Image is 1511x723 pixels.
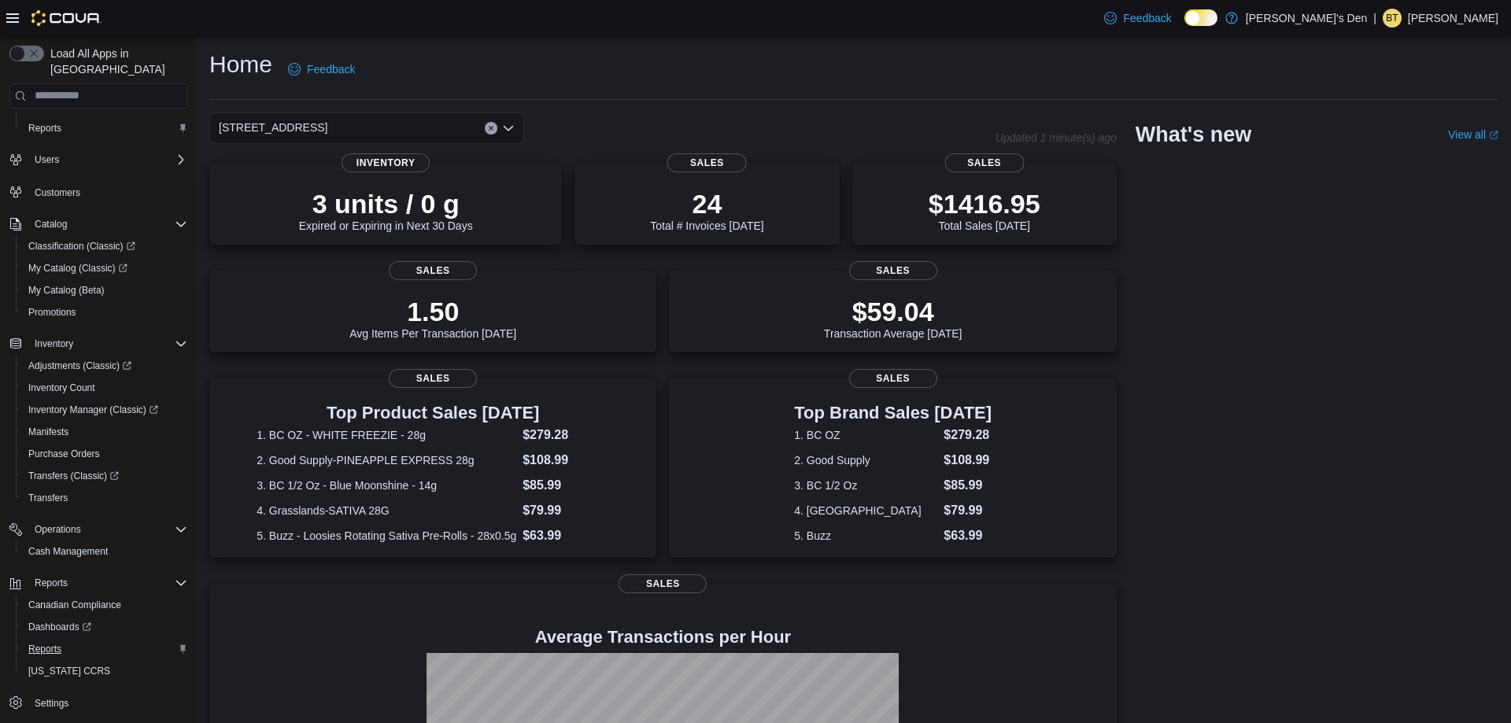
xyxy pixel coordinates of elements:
[619,574,707,593] span: Sales
[944,153,1024,172] span: Sales
[794,427,937,443] dt: 1. BC OZ
[28,426,68,438] span: Manifests
[22,259,187,278] span: My Catalog (Classic)
[22,662,187,681] span: Washington CCRS
[349,296,516,327] p: 1.50
[219,118,327,137] span: [STREET_ADDRESS]
[22,378,102,397] a: Inventory Count
[28,150,65,169] button: Users
[650,188,763,219] p: 24
[28,262,127,275] span: My Catalog (Classic)
[28,492,68,504] span: Transfers
[1383,9,1402,28] div: Brittany Thomas
[28,520,87,539] button: Operations
[22,467,187,485] span: Transfers (Classic)
[28,643,61,655] span: Reports
[299,188,473,219] p: 3 units / 0 g
[22,662,116,681] a: [US_STATE] CCRS
[28,545,108,558] span: Cash Management
[3,213,194,235] button: Catalog
[28,360,131,372] span: Adjustments (Classic)
[3,692,194,714] button: Settings
[22,259,134,278] a: My Catalog (Classic)
[16,638,194,660] button: Reports
[389,369,477,388] span: Sales
[929,188,1040,232] div: Total Sales [DATE]
[523,451,609,470] dd: $108.99
[22,281,187,300] span: My Catalog (Beta)
[824,296,962,340] div: Transaction Average [DATE]
[389,261,477,280] span: Sales
[929,188,1040,219] p: $1416.95
[16,660,194,682] button: [US_STATE] CCRS
[16,235,194,257] a: Classification (Classic)
[307,61,355,77] span: Feedback
[1448,128,1498,141] a: View allExternal link
[944,526,992,545] dd: $63.99
[944,501,992,520] dd: $79.99
[22,542,114,561] a: Cash Management
[16,616,194,638] a: Dashboards
[3,572,194,594] button: Reports
[35,523,81,536] span: Operations
[28,334,79,353] button: Inventory
[28,284,105,297] span: My Catalog (Beta)
[16,355,194,377] a: Adjustments (Classic)
[22,467,125,485] a: Transfers (Classic)
[1123,10,1171,26] span: Feedback
[849,369,937,388] span: Sales
[22,378,187,397] span: Inventory Count
[28,621,91,633] span: Dashboards
[523,476,609,495] dd: $85.99
[22,422,75,441] a: Manifests
[22,640,187,658] span: Reports
[28,448,100,460] span: Purchase Orders
[944,476,992,495] dd: $85.99
[1408,9,1498,28] p: [PERSON_NAME]
[22,444,187,463] span: Purchase Orders
[28,599,121,611] span: Canadian Compliance
[22,237,187,256] span: Classification (Classic)
[16,377,194,399] button: Inventory Count
[28,693,187,713] span: Settings
[282,53,361,85] a: Feedback
[28,665,110,677] span: [US_STATE] CCRS
[794,503,937,518] dt: 4. [GEOGRAPHIC_DATA]
[1373,9,1376,28] p: |
[28,334,187,353] span: Inventory
[257,427,516,443] dt: 1. BC OZ - WHITE FREEZIE - 28g
[349,296,516,340] div: Avg Items Per Transaction [DATE]
[28,150,187,169] span: Users
[257,503,516,518] dt: 4. Grasslands-SATIVA 28G
[28,520,187,539] span: Operations
[22,119,68,138] a: Reports
[22,303,187,322] span: Promotions
[22,618,98,636] a: Dashboards
[794,528,937,544] dt: 5. Buzz
[16,301,194,323] button: Promotions
[35,577,68,589] span: Reports
[22,400,187,419] span: Inventory Manager (Classic)
[28,404,158,416] span: Inventory Manager (Classic)
[824,296,962,327] p: $59.04
[16,399,194,421] a: Inventory Manager (Classic)
[3,333,194,355] button: Inventory
[22,400,164,419] a: Inventory Manager (Classic)
[22,489,187,507] span: Transfers
[35,153,59,166] span: Users
[944,426,992,444] dd: $279.28
[35,218,67,231] span: Catalog
[1184,26,1185,27] span: Dark Mode
[22,303,83,322] a: Promotions
[16,279,194,301] button: My Catalog (Beta)
[28,183,87,202] a: Customers
[35,697,68,710] span: Settings
[22,542,187,561] span: Cash Management
[996,131,1117,144] p: Updated 1 minute(s) ago
[28,306,76,319] span: Promotions
[1386,9,1398,28] span: BT
[35,186,80,199] span: Customers
[16,594,194,616] button: Canadian Compliance
[22,596,187,614] span: Canadian Compliance
[22,237,142,256] a: Classification (Classic)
